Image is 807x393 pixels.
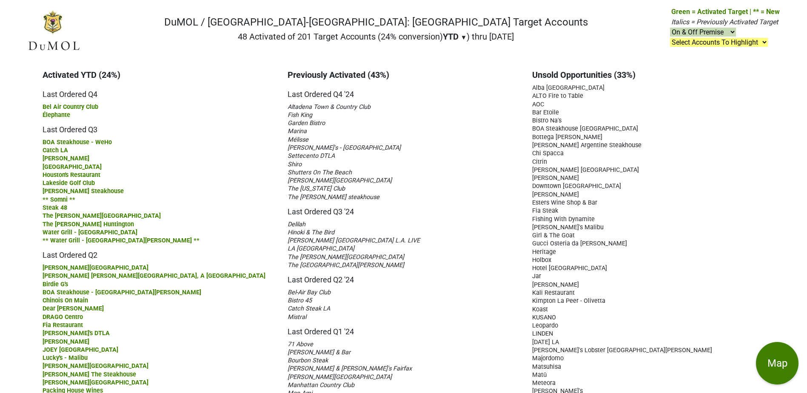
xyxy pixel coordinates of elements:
button: Map [756,342,798,384]
span: [PERSON_NAME] Argentine Steakhouse [532,142,642,149]
span: Koast [532,306,548,313]
span: JOEY [GEOGRAPHIC_DATA] [43,346,118,353]
span: [PERSON_NAME] [532,191,579,198]
span: ** Water Grill - [GEOGRAPHIC_DATA][PERSON_NAME] ** [43,237,200,244]
span: Delilah [288,221,305,228]
span: Esters Wine Shop & Bar [532,199,597,206]
span: The [PERSON_NAME][GEOGRAPHIC_DATA] [288,253,404,261]
span: Catch LA [43,147,68,154]
span: Jar [532,273,541,280]
span: YTD [443,31,459,42]
span: [PERSON_NAME] [43,155,89,162]
span: Settecento DTLA [288,152,335,159]
span: Hotel [GEOGRAPHIC_DATA] [532,265,607,272]
span: The [US_STATE] Club [288,185,345,192]
span: Majordomo [532,355,564,362]
span: [PERSON_NAME] [43,338,89,345]
span: Gucci Osteria da [PERSON_NAME] [532,240,627,247]
span: Altadena Town & Country Club [288,103,371,111]
span: The [PERSON_NAME] Huntington [43,221,134,228]
span: Mistral [288,313,306,321]
span: [GEOGRAPHIC_DATA] [43,163,102,171]
span: ▼ [461,34,467,41]
span: Houston's Restaurant [43,171,100,179]
span: Élephante [43,111,70,119]
span: [DATE] LA [532,339,559,346]
span: [PERSON_NAME][GEOGRAPHIC_DATA] [288,177,392,184]
span: Birdie G's [43,281,68,288]
span: Meteora [532,379,556,387]
span: BOA Steakhouse - WeHo [43,139,112,146]
span: BOA Steakhouse - [GEOGRAPHIC_DATA][PERSON_NAME] [43,289,201,296]
span: Bottega [PERSON_NAME] [532,134,602,141]
span: Shutters On The Beach [288,169,352,176]
h5: Last Ordered Q2 [43,244,275,260]
span: [PERSON_NAME] Steakhouse [43,188,124,195]
span: DRAGO Centro [43,313,83,321]
span: LA [GEOGRAPHIC_DATA] [288,245,354,252]
h2: 48 Activated of 201 Target Accounts (24% conversion) ) thru [DATE] [164,31,588,42]
span: Bistro 45 [288,297,312,304]
span: [PERSON_NAME] [PERSON_NAME][GEOGRAPHIC_DATA], A [GEOGRAPHIC_DATA] [43,272,265,279]
span: [PERSON_NAME]'s Lobster [GEOGRAPHIC_DATA][PERSON_NAME] [532,347,712,354]
span: Bar Etoile [532,109,559,116]
h3: Activated YTD (24%) [43,70,275,80]
span: The [PERSON_NAME][GEOGRAPHIC_DATA] [43,212,161,219]
h1: DuMOL / [GEOGRAPHIC_DATA]-[GEOGRAPHIC_DATA]: [GEOGRAPHIC_DATA] Target Accounts [164,16,588,28]
h5: Last Ordered Q4 '24 [288,83,520,99]
span: [PERSON_NAME][GEOGRAPHIC_DATA] [43,362,148,370]
span: Citrin [532,158,547,165]
span: The [PERSON_NAME] steakhouse [288,194,379,201]
span: Bourbon Steak [288,357,328,364]
span: Steak 48 [43,204,67,211]
span: ALTO Fire to Table [532,92,583,100]
span: Matsuhisa [532,363,561,370]
span: Italics = Previously Activated Target [671,18,778,26]
span: Catch Steak LA [288,305,330,312]
h5: Last Ordered Q4 [43,83,275,99]
h5: Last Ordered Q3 [43,119,275,134]
span: [PERSON_NAME] & [PERSON_NAME]'s Fairfax [288,365,412,372]
span: Downtown [GEOGRAPHIC_DATA] [532,182,621,190]
span: [PERSON_NAME][GEOGRAPHIC_DATA] [43,264,148,271]
span: [PERSON_NAME]'s Malibu [532,224,604,231]
span: Chinois On Main [43,297,88,304]
span: Hinoki & The Bird [288,229,334,236]
span: Fishing With Dynamite [532,216,595,223]
span: [PERSON_NAME]'s DTLA [43,330,110,337]
span: 71 Above [288,341,313,348]
span: [PERSON_NAME] The Steakhouse [43,371,136,378]
span: [PERSON_NAME][GEOGRAPHIC_DATA] [43,379,148,386]
span: Lakeside Golf Club [43,179,95,187]
span: Mélisse [288,136,308,143]
span: Girl & The Goat [532,232,575,239]
span: BOA Steakhouse [GEOGRAPHIC_DATA] [532,125,638,132]
h5: Last Ordered Q1 '24 [288,321,520,336]
span: Alba [GEOGRAPHIC_DATA] [532,84,605,91]
span: Garden Bistro [288,120,325,127]
span: [PERSON_NAME] [532,281,579,288]
span: Water Grill - [GEOGRAPHIC_DATA] [43,229,137,236]
span: Heritage [532,248,556,256]
span: Kali Restaurant [532,289,575,296]
span: KUSANO [532,314,556,321]
span: Fia Steak [532,207,558,214]
img: DuMOL [27,10,80,52]
h5: Last Ordered Q2 '24 [288,269,520,285]
span: Bel Air Country Club [43,103,98,111]
span: LINDEN [532,330,553,337]
span: Bel-Air Bay Club [288,289,331,296]
span: Chi Spacca [532,150,564,157]
h3: Unsold Opportunities (33%) [532,70,764,80]
span: AOC [532,101,544,108]
span: [PERSON_NAME] [GEOGRAPHIC_DATA] L.A. LIVE [288,237,420,244]
span: Manhattan Country Club [288,382,354,389]
span: Matū [532,371,547,379]
span: Bistro Na's [532,117,562,124]
span: The [GEOGRAPHIC_DATA][PERSON_NAME] [288,262,404,269]
span: Leopardo [532,322,558,329]
h3: Previously Activated (43%) [288,70,520,80]
span: Fia Restaurant [43,322,83,329]
h5: Last Ordered Q3 '24 [288,201,520,216]
span: Fish King [288,111,312,119]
